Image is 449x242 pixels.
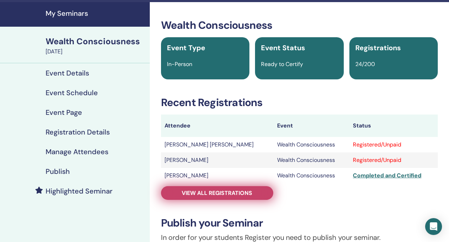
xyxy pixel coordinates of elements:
div: [DATE] [46,47,146,56]
h4: Publish [46,167,70,176]
td: Wealth Consciousness [274,137,350,152]
th: Event [274,115,350,137]
span: View all registrations [182,189,252,197]
div: Wealth Consciousness [46,35,146,47]
th: Status [349,115,438,137]
a: View all registrations [161,186,273,200]
a: Wealth Consciousness[DATE] [41,35,150,56]
h3: Wealth Consciousness [161,19,438,32]
span: Registrations [355,43,401,52]
h4: My Seminars [46,9,146,18]
span: 24/200 [355,60,375,68]
div: Completed and Certified [353,171,434,180]
h4: Event Page [46,108,82,117]
span: In-Person [167,60,192,68]
th: Attendee [161,115,274,137]
div: Open Intercom Messenger [425,218,442,235]
td: [PERSON_NAME] [PERSON_NAME] [161,137,274,152]
span: Event Status [261,43,305,52]
h4: Event Schedule [46,89,98,97]
td: Wealth Consciousness [274,152,350,168]
h3: Recent Registrations [161,96,438,109]
span: Ready to Certify [261,60,303,68]
span: Event Type [167,43,205,52]
h4: Registration Details [46,128,110,136]
h4: Manage Attendees [46,148,108,156]
td: [PERSON_NAME] [161,168,274,183]
td: [PERSON_NAME] [161,152,274,168]
td: Wealth Consciousness [274,168,350,183]
h4: Event Details [46,69,89,77]
h3: Publish your Seminar [161,217,438,229]
div: Registered/Unpaid [353,156,434,164]
div: Registered/Unpaid [353,140,434,149]
h4: Highlighted Seminar [46,187,113,195]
